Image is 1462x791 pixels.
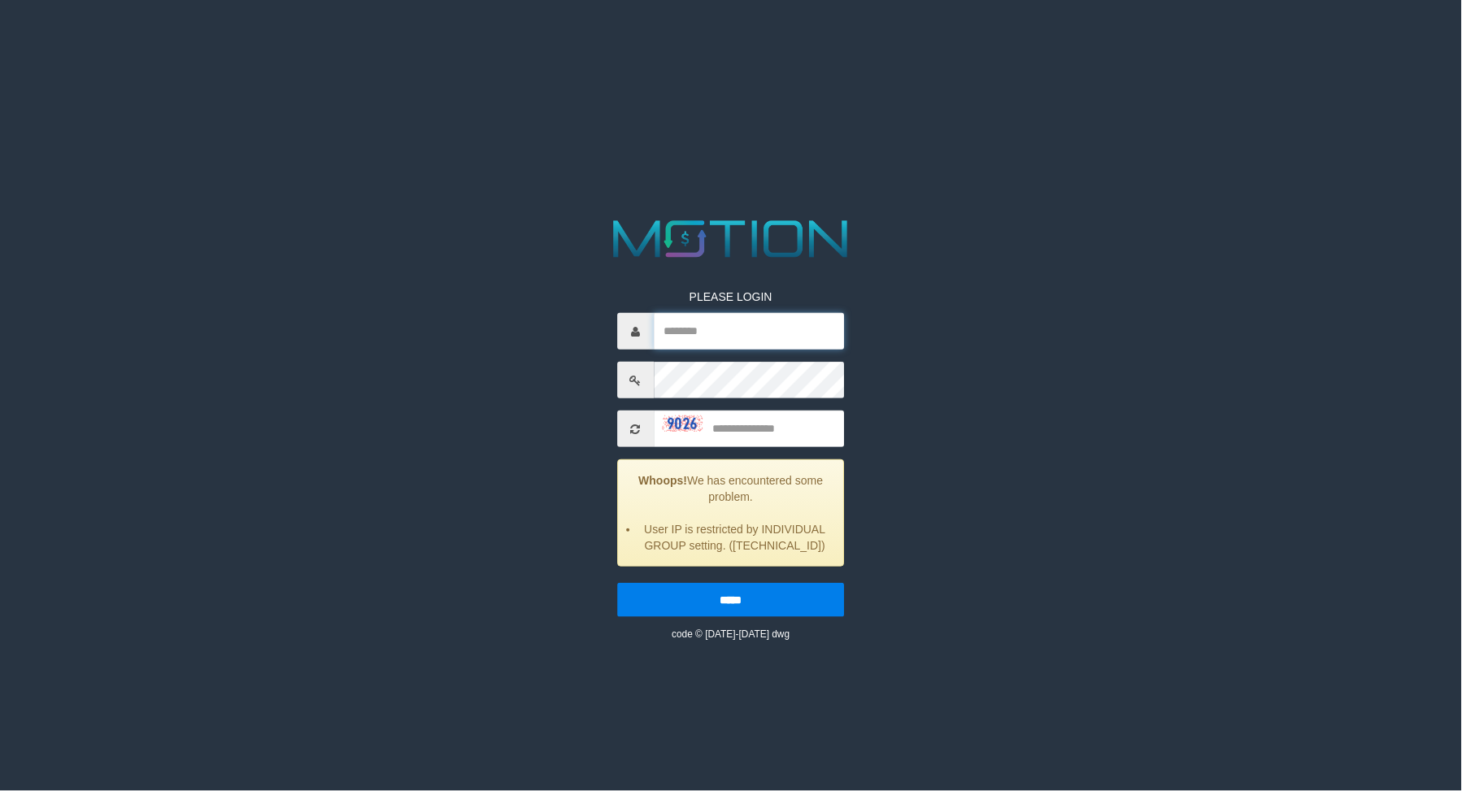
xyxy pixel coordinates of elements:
[639,474,688,487] strong: Whoops!
[638,521,832,554] li: User IP is restricted by INDIVIDUAL GROUP setting. ([TECHNICAL_ID])
[617,459,845,567] div: We has encountered some problem.
[662,415,703,432] img: captcha
[672,628,790,640] small: code © [DATE]-[DATE] dwg
[617,289,845,305] p: PLEASE LOGIN
[603,214,859,264] img: MOTION_logo.png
